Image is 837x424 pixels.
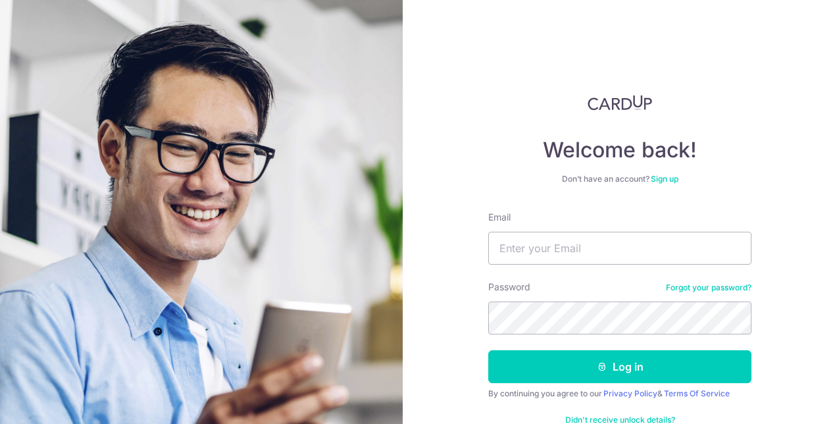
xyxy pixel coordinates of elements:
[603,388,657,398] a: Privacy Policy
[588,95,652,111] img: CardUp Logo
[664,388,730,398] a: Terms Of Service
[488,174,751,184] div: Don’t have an account?
[488,211,511,224] label: Email
[488,280,530,294] label: Password
[488,388,751,399] div: By continuing you agree to our &
[488,137,751,163] h4: Welcome back!
[651,174,678,184] a: Sign up
[488,232,751,265] input: Enter your Email
[666,282,751,293] a: Forgot your password?
[488,350,751,383] button: Log in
